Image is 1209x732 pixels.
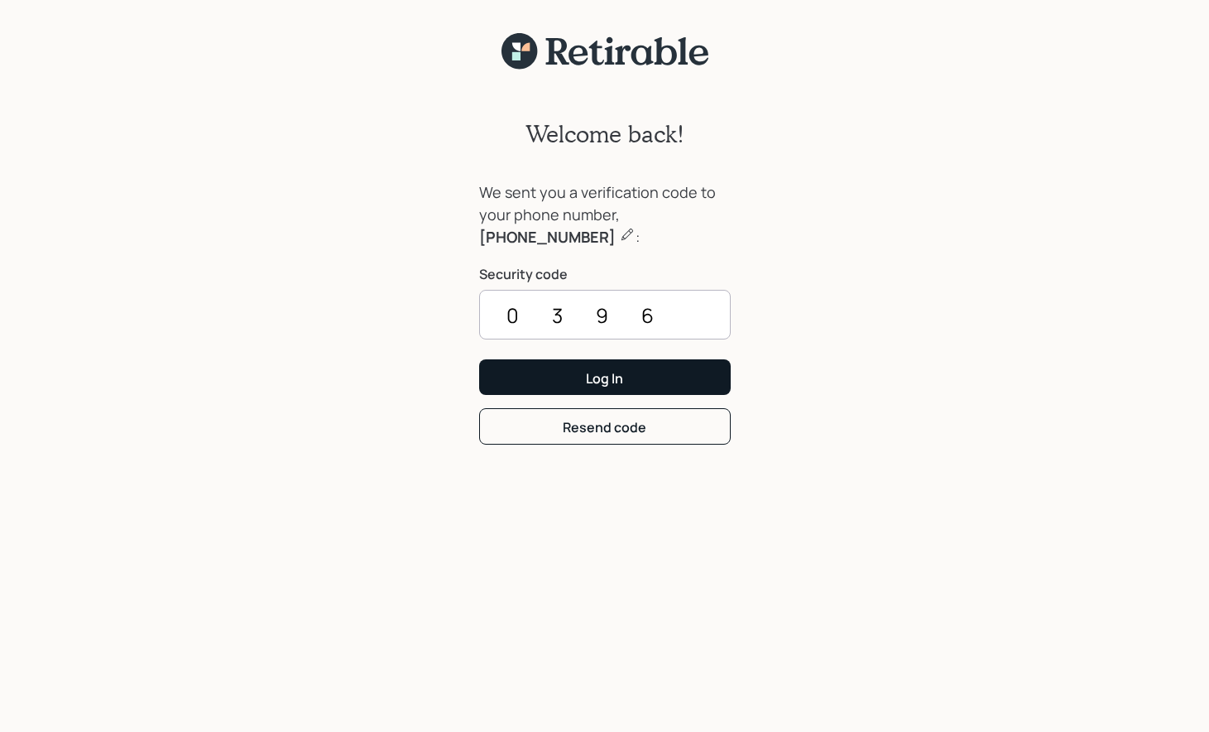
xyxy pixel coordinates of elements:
label: Security code [479,265,731,283]
h2: Welcome back! [525,120,684,148]
div: We sent you a verification code to your phone number, : [479,181,731,248]
input: •••• [479,290,731,340]
div: Resend code [563,418,646,436]
b: [PHONE_NUMBER] [479,227,616,247]
button: Resend code [479,408,731,444]
div: Log In [586,369,623,388]
button: Log In [479,359,731,395]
